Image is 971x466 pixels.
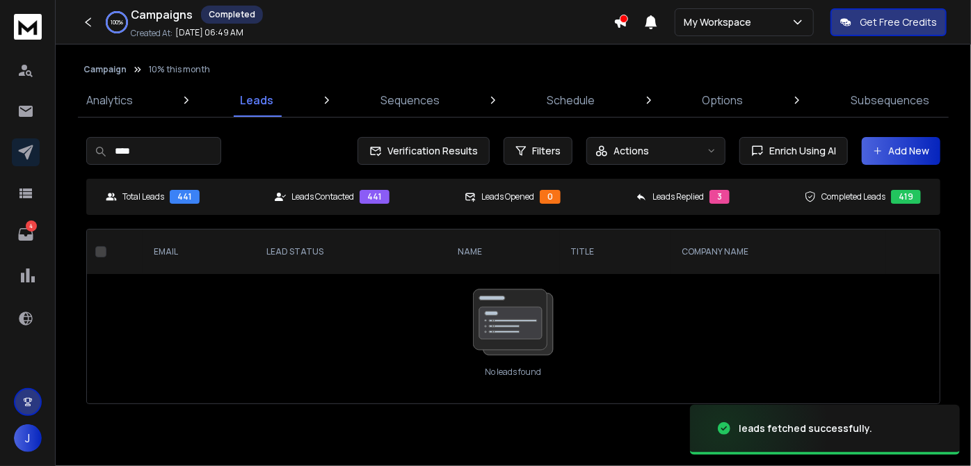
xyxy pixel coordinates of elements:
[26,220,37,232] p: 4
[201,6,263,24] div: Completed
[372,83,448,117] a: Sequences
[111,18,123,26] p: 100 %
[830,8,947,36] button: Get Free Credits
[382,144,478,158] span: Verification Results
[739,137,848,165] button: Enrich Using AI
[547,92,595,109] p: Schedule
[14,14,42,40] img: logo
[83,64,127,75] button: Campaign
[851,92,929,109] p: Subsequences
[860,15,937,29] p: Get Free Credits
[360,190,390,204] div: 441
[703,92,744,109] p: Options
[764,144,836,158] span: Enrich Using AI
[122,191,164,202] p: Total Leads
[380,92,440,109] p: Sequences
[671,230,886,274] th: Company Name
[560,230,671,274] th: title
[78,83,141,117] a: Analytics
[240,92,273,109] p: Leads
[842,83,938,117] a: Subsequences
[652,191,704,202] p: Leads Replied
[447,230,560,274] th: NAME
[232,83,282,117] a: Leads
[86,92,133,109] p: Analytics
[14,424,42,452] button: J
[862,137,940,165] button: Add New
[255,230,447,274] th: LEAD STATUS
[540,190,561,204] div: 0
[149,64,210,75] p: 10% this month
[504,137,572,165] button: Filters
[170,190,200,204] div: 441
[739,421,872,435] div: leads fetched successfully.
[709,190,730,204] div: 3
[821,191,885,202] p: Completed Leads
[175,27,243,38] p: [DATE] 06:49 AM
[131,6,193,23] h1: Campaigns
[12,220,40,248] a: 4
[539,83,604,117] a: Schedule
[684,15,757,29] p: My Workspace
[532,144,561,158] span: Filters
[143,230,255,274] th: EMAIL
[485,367,542,378] p: No leads found
[694,83,752,117] a: Options
[291,191,354,202] p: Leads Contacted
[131,28,172,39] p: Created At:
[358,137,490,165] button: Verification Results
[613,144,649,158] p: Actions
[891,190,921,204] div: 419
[481,191,534,202] p: Leads Opened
